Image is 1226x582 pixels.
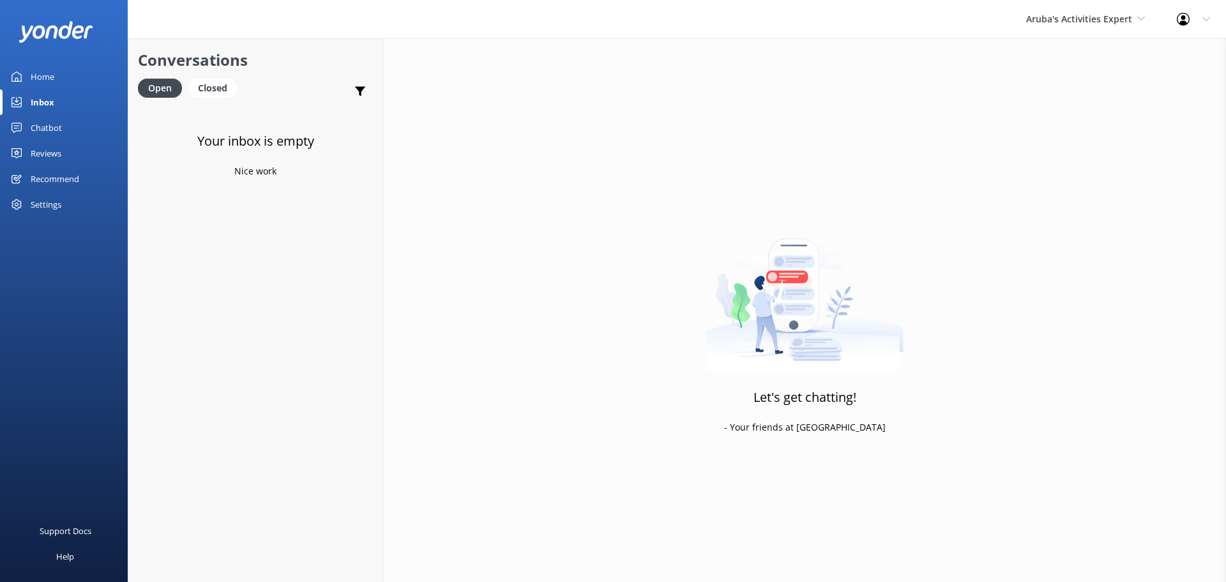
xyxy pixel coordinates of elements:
[31,64,54,89] div: Home
[40,518,91,544] div: Support Docs
[31,89,54,115] div: Inbox
[56,544,74,569] div: Help
[31,141,61,166] div: Reviews
[706,211,904,371] img: artwork of a man stealing a conversation from at giant smartphone
[197,131,314,151] h3: Your inbox is empty
[724,420,886,434] p: - Your friends at [GEOGRAPHIC_DATA]
[188,80,243,95] a: Closed
[31,192,61,217] div: Settings
[753,387,856,408] h3: Let's get chatting!
[138,48,373,72] h2: Conversations
[1026,13,1132,25] span: Aruba's Activities Expert
[31,166,79,192] div: Recommend
[138,79,182,98] div: Open
[19,21,93,42] img: yonder-white-logo.png
[234,164,276,178] p: Nice work
[31,115,62,141] div: Chatbot
[138,80,188,95] a: Open
[188,79,237,98] div: Closed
